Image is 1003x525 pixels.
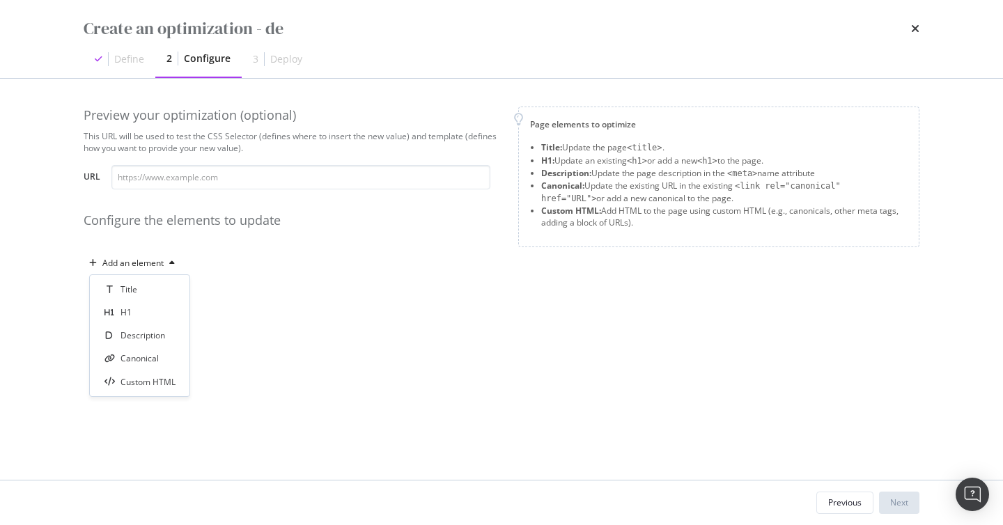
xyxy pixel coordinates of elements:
div: 2 [166,52,172,65]
div: Open Intercom Messenger [956,478,989,511]
label: URL [84,171,100,186]
div: Description [120,329,165,341]
div: Configure [184,52,231,65]
strong: Custom HTML: [541,205,601,217]
span: <h1> [627,156,647,166]
div: Deploy [270,52,302,66]
li: Update the page description in the name attribute [541,167,908,180]
div: This URL will be used to test the CSS Selector (defines where to insert the new value) and templa... [84,130,501,154]
div: Create an optimization - de [84,17,283,40]
div: Define [114,52,144,66]
button: Previous [816,492,873,514]
div: Canonical [120,352,159,364]
li: Update an existing or add a new to the page. [541,155,908,167]
div: H1 [120,306,132,318]
div: Configure the elements to update [84,212,501,230]
div: 3 [253,52,258,66]
div: Preview your optimization (optional) [84,107,501,125]
strong: Description: [541,167,591,179]
li: Update the page . [541,141,908,154]
span: <title> [627,143,662,152]
div: Page elements to optimize [530,118,908,130]
div: Next [890,496,908,508]
button: Next [879,492,919,514]
div: Add an element [102,259,164,267]
span: <meta> [727,169,757,178]
strong: Title: [541,141,562,153]
li: Add HTML to the page using custom HTML (e.g., canonicals, other meta tags, adding a block of URLs). [541,205,908,228]
span: <link rel="canonical" href="URL"> [541,181,841,203]
button: Add an element [84,252,180,274]
li: Update the existing URL in the existing or add a new canonical to the page. [541,180,908,205]
div: Previous [828,496,862,508]
div: Custom HTML [120,376,176,388]
strong: Canonical: [541,180,584,191]
strong: H1: [541,155,554,166]
input: https://www.example.com [111,165,490,189]
div: Title [120,283,137,295]
span: <h1> [697,156,717,166]
div: times [911,17,919,40]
